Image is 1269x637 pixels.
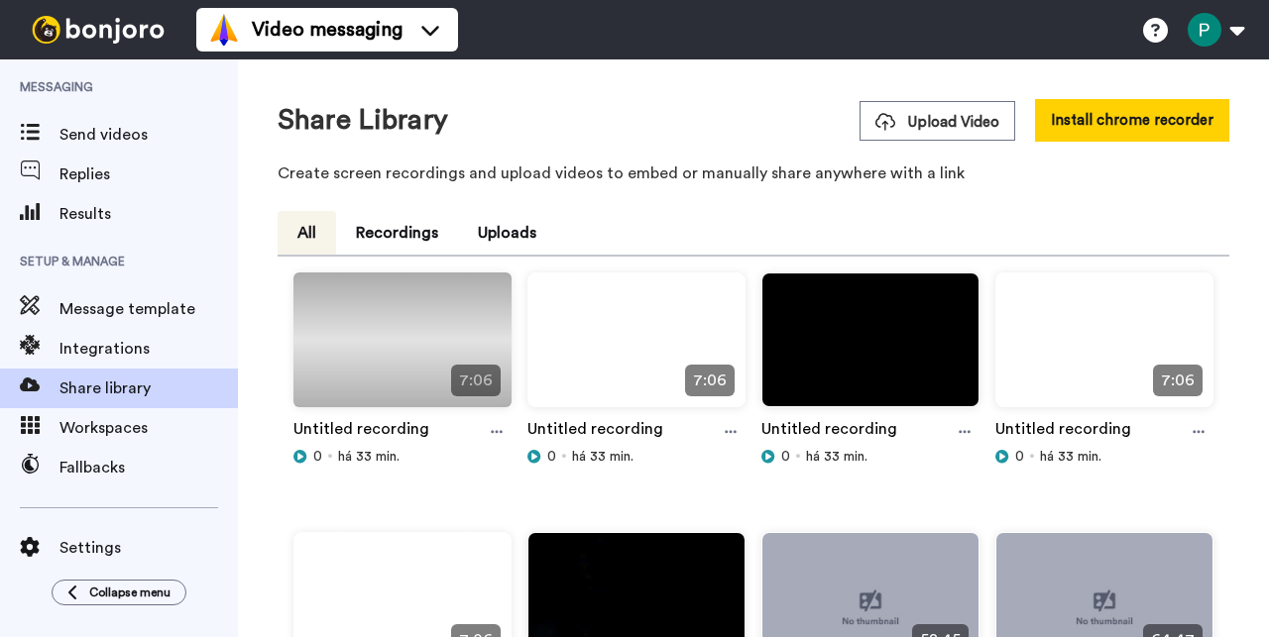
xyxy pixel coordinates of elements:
span: 0 [781,447,790,467]
img: 7239372f-add4-4cf5-accf-47c77489085e_thumbnail_source_1755285528.jpg [996,273,1212,423]
span: Workspaces [59,416,238,440]
img: 37b02b07-3df7-4518-97fd-4cf82202dcfc_thumbnail_source_1755285529.jpg [294,273,511,423]
button: Install chrome recorder [1035,99,1229,142]
span: Message template [59,297,238,321]
span: Upload Video [875,112,999,133]
button: Collapse menu [52,580,186,605]
span: Settings [59,536,238,560]
button: Recordings [336,211,458,255]
a: Untitled recording [761,417,897,447]
span: 7:06 [685,365,735,396]
span: 7:06 [1153,365,1203,396]
span: Integrations [59,337,238,361]
span: Collapse menu [89,584,171,600]
h1: Share Library [278,105,448,136]
a: Untitled recording [293,417,429,447]
div: há 33 min. [293,447,512,467]
span: Share library [59,376,238,400]
div: há 33 min. [527,447,746,467]
img: vm-color.svg [208,14,240,46]
span: Fallbacks [59,456,238,479]
button: Uploads [458,211,556,255]
img: bj-logo-header-white.svg [24,16,173,44]
span: 7:06 [451,365,501,396]
span: 0 [1015,447,1024,467]
button: Upload Video [860,101,1015,141]
img: c114349c-ec43-4b87-8d1e-b8d81943d2d5_thumbnail_source_1755285606.jpg [762,273,979,423]
div: há 33 min. [761,447,980,467]
p: Create screen recordings and upload videos to embed or manually share anywhere with a link [278,161,1229,185]
span: Results [59,202,238,226]
img: 7fb2f9c0-6720-4957-910a-2dcd5c6371a5_thumbnail_source_1755285528.jpg [528,273,745,423]
span: Replies [59,162,238,186]
a: Untitled recording [995,417,1131,447]
span: Send videos [59,123,238,147]
span: 0 [547,447,556,467]
button: All [278,211,336,255]
a: Untitled recording [527,417,663,447]
span: 0 [313,447,322,467]
span: Video messaging [252,16,403,44]
div: há 33 min. [995,447,1213,467]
